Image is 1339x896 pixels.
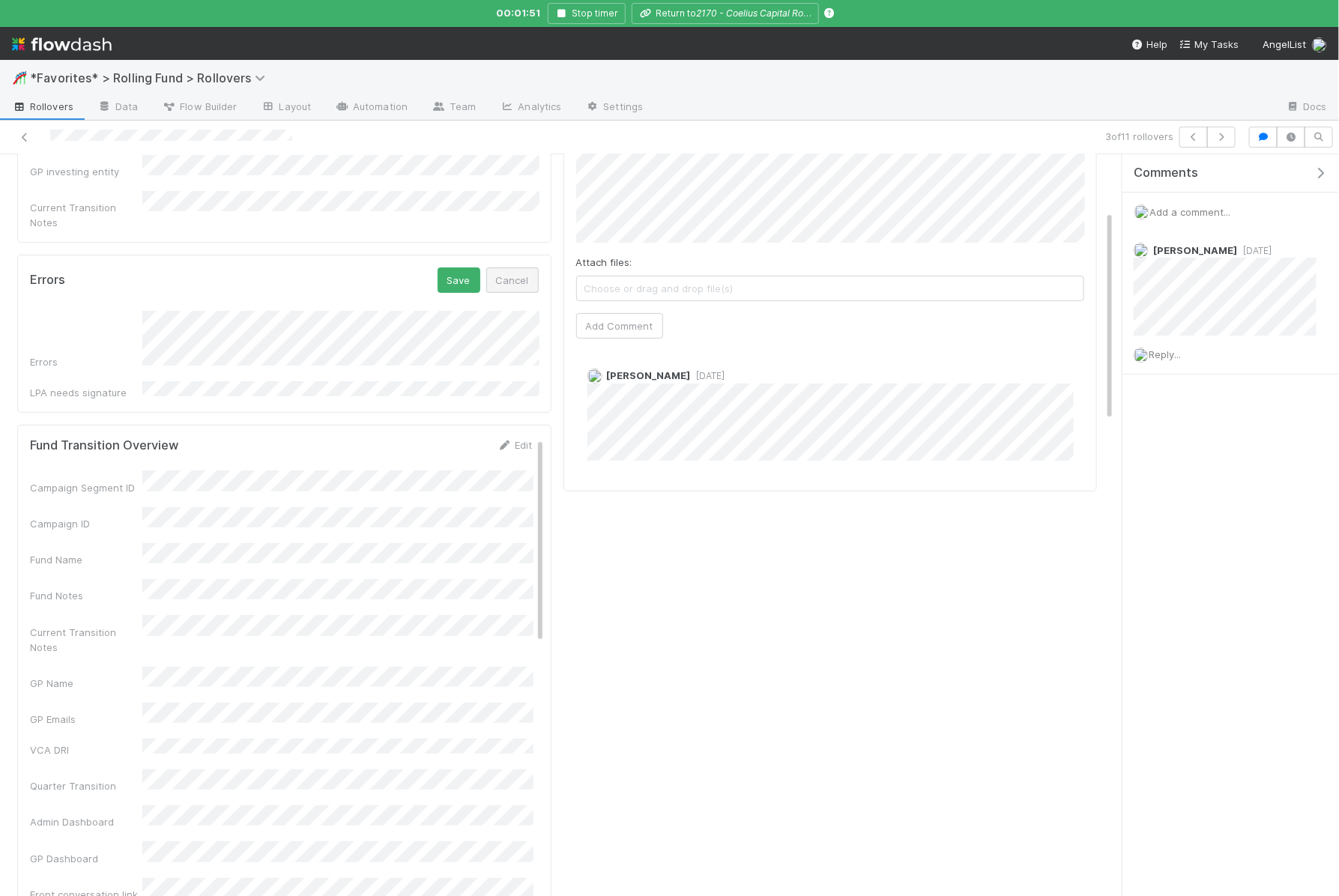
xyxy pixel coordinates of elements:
[1179,37,1239,52] a: My Tasks
[573,96,655,120] a: Settings
[497,5,542,20] span: 00:01:51
[12,31,112,57] img: logo-inverted-e16ddd16eac7371096b0.svg
[30,273,65,288] h5: Errors
[576,313,663,339] button: Add Comment
[1134,166,1198,181] span: Comments
[30,778,142,793] div: Quarter Transition
[576,255,632,270] label: Attach files:
[548,3,626,24] button: Stop timer
[1134,348,1149,363] img: avatar_b18de8e2-1483-4e81-aa60-0a3d21592880.png
[30,385,142,400] div: LPA needs signature
[30,516,142,531] div: Campaign ID
[1134,243,1149,258] img: avatar_04f2f553-352a-453f-b9fb-c6074dc60769.png
[250,96,324,120] a: Layout
[1134,205,1149,220] img: avatar_b18de8e2-1483-4e81-aa60-0a3d21592880.png
[30,588,142,603] div: Fund Notes
[1237,245,1272,256] span: [DATE]
[30,70,273,85] span: *Favorites* > Rolling Fund > Rollovers
[30,438,178,453] h5: Fund Transition Overview
[1105,129,1173,144] span: 3 of 11 rollovers
[30,200,142,230] div: Current Transition Notes
[30,480,142,495] div: Campaign Segment ID
[486,267,539,293] button: Cancel
[30,354,142,369] div: Errors
[420,96,488,120] a: Team
[162,99,237,114] span: Flow Builder
[323,96,420,120] a: Automation
[587,369,602,384] img: avatar_04f2f553-352a-453f-b9fb-c6074dc60769.png
[12,99,73,114] span: Rollovers
[577,276,1084,300] span: Choose or drag and drop file(s)
[30,712,142,727] div: GP Emails
[1274,96,1339,120] a: Docs
[85,96,150,120] a: Data
[30,552,142,567] div: Fund Name
[30,164,142,179] div: GP investing entity
[632,3,819,24] button: Return to2170 - Coelius Capital Rolling Fund - Q2 2025 -> Q3 2025
[691,370,725,381] span: [DATE]
[1179,38,1239,50] span: My Tasks
[498,439,533,451] a: Edit
[12,71,27,84] span: 🎢
[30,625,142,655] div: Current Transition Notes
[150,96,249,120] a: Flow Builder
[1312,37,1327,52] img: avatar_b18de8e2-1483-4e81-aa60-0a3d21592880.png
[1149,206,1230,218] span: Add a comment...
[697,7,939,19] i: 2170 - Coelius Capital Rolling Fund - Q2 2025 -> Q3 2025
[607,369,691,381] span: [PERSON_NAME]
[438,267,480,293] button: Save
[30,814,142,829] div: Admin Dashboard
[30,742,142,757] div: VCA DRI
[489,96,574,120] a: Analytics
[1131,37,1167,52] div: Help
[1149,348,1181,360] span: Reply...
[1263,38,1306,50] span: AngelList
[30,676,142,691] div: GP Name
[1153,244,1237,256] span: [PERSON_NAME]
[30,851,142,866] div: GP Dashboard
